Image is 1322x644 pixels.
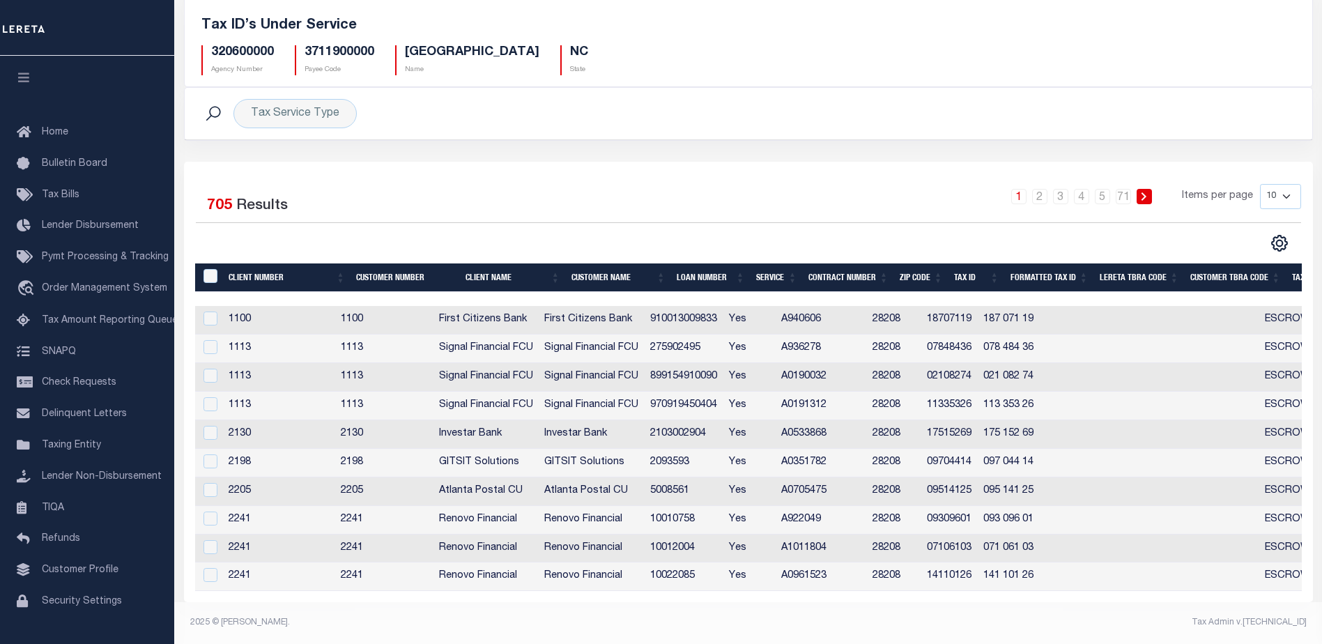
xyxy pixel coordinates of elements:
td: Yes [723,335,776,363]
span: 705 [207,199,232,213]
td: Yes [723,449,776,477]
td: 2198 [335,449,433,477]
td: GITSIT Solutions [433,449,539,477]
h5: Tax ID’s Under Service [201,17,1296,34]
td: 18707119 [921,306,978,335]
td: 097 044 14 [978,449,1067,477]
span: Taxing Entity [42,440,101,450]
span: Check Requests [42,378,116,388]
td: 1100 [335,306,433,335]
td: Renovo Financial [539,562,645,591]
td: 2198 [223,449,335,477]
th: LERETA TBRA Code: activate to sort column ascending [1094,263,1185,292]
td: Signal Financial FCU [433,335,539,363]
td: 28208 [867,363,921,392]
td: 1113 [335,363,433,392]
td: 2205 [223,477,335,506]
span: Tax Bills [42,190,79,200]
span: Tax Amount Reporting Queue [42,316,178,325]
td: 2130 [223,420,335,449]
div: Tax Service Type [233,99,357,128]
h5: 320600000 [211,45,274,61]
td: 28208 [867,392,921,420]
td: Signal Financial FCU [539,363,645,392]
td: 10022085 [645,562,723,591]
td: Signal Financial FCU [539,392,645,420]
td: A922049 [776,506,867,535]
a: 5 [1095,189,1110,204]
td: 1113 [335,335,433,363]
td: 970919450404 [645,392,723,420]
td: 11335326 [921,392,978,420]
span: Lender Disbursement [42,221,139,231]
td: 28208 [867,562,921,591]
label: Results [236,195,288,217]
td: Investar Bank [539,420,645,449]
td: Yes [723,392,776,420]
td: 09704414 [921,449,978,477]
td: Yes [723,562,776,591]
th: Zip Code: activate to sort column ascending [894,263,948,292]
td: A0533868 [776,420,867,449]
td: Signal Financial FCU [433,363,539,392]
span: Items per page [1182,189,1253,204]
th: Formatted Tax ID: activate to sort column ascending [1005,263,1094,292]
td: 1100 [223,306,335,335]
th: Customer TBRA Code: activate to sort column ascending [1185,263,1286,292]
td: 28208 [867,449,921,477]
td: Signal Financial FCU [539,335,645,363]
span: Bulletin Board [42,159,107,169]
td: 2130 [335,420,433,449]
h5: [GEOGRAPHIC_DATA] [405,45,539,61]
h5: NC [570,45,588,61]
td: First Citizens Bank [433,306,539,335]
td: A0191312 [776,392,867,420]
td: 28208 [867,335,921,363]
td: 02108274 [921,363,978,392]
td: 10010758 [645,506,723,535]
td: A1011804 [776,535,867,563]
td: Renovo Financial [433,506,539,535]
td: A0190032 [776,363,867,392]
td: 141 101 26 [978,562,1067,591]
td: 07106103 [921,535,978,563]
td: A0705475 [776,477,867,506]
td: 187 071 19 [978,306,1067,335]
td: 2241 [335,535,433,563]
th: Contract Number: activate to sort column ascending [803,263,894,292]
td: 095 141 25 [978,477,1067,506]
td: Yes [723,477,776,506]
td: A936278 [776,335,867,363]
td: 1113 [223,335,335,363]
span: Refunds [42,534,80,544]
th: Customer Name: activate to sort column ascending [566,263,671,292]
td: 17515269 [921,420,978,449]
td: Yes [723,363,776,392]
h5: 3711900000 [305,45,374,61]
td: Yes [723,306,776,335]
span: TIQA [42,503,64,512]
p: Payee Code [305,65,374,75]
td: 14110126 [921,562,978,591]
td: Renovo Financial [433,535,539,563]
span: Home [42,128,68,137]
td: Renovo Financial [539,535,645,563]
th: Tax ID: activate to sort column ascending [948,263,1005,292]
td: 28208 [867,420,921,449]
span: Order Management System [42,284,167,293]
td: 2093593 [645,449,723,477]
span: Pymt Processing & Tracking [42,252,169,262]
th: Service: activate to sort column ascending [751,263,803,292]
a: 3 [1053,189,1068,204]
td: Atlanta Postal CU [433,477,539,506]
td: 2241 [223,535,335,563]
span: Delinquent Letters [42,409,127,419]
td: 2103002904 [645,420,723,449]
span: Security Settings [42,597,122,606]
td: 09309601 [921,506,978,535]
td: 28208 [867,306,921,335]
td: 275902495 [645,335,723,363]
a: 1 [1011,189,1027,204]
th: Loan Number: activate to sort column ascending [671,263,751,292]
td: 021 082 74 [978,363,1067,392]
